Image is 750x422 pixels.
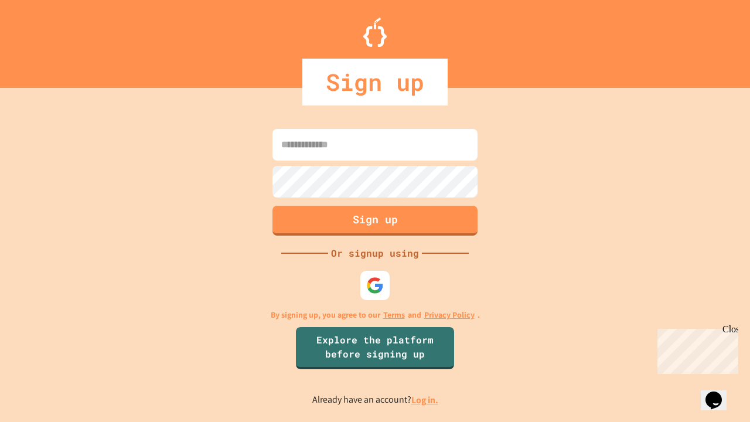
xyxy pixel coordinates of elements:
[272,206,478,236] button: Sign up
[366,277,384,294] img: google-icon.svg
[312,393,438,407] p: Already have an account?
[653,324,738,374] iframe: chat widget
[411,394,438,406] a: Log in.
[271,309,480,321] p: By signing up, you agree to our and .
[328,246,422,260] div: Or signup using
[5,5,81,74] div: Chat with us now!Close
[302,59,448,105] div: Sign up
[701,375,738,410] iframe: chat widget
[296,327,454,369] a: Explore the platform before signing up
[424,309,475,321] a: Privacy Policy
[383,309,405,321] a: Terms
[363,18,387,47] img: Logo.svg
